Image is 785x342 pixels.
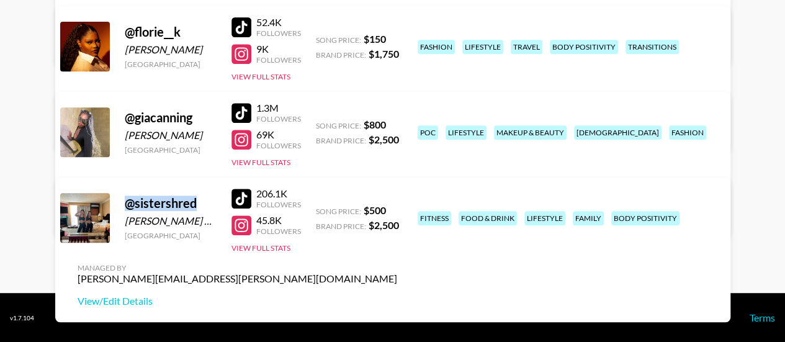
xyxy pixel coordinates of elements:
div: lifestyle [524,211,565,225]
div: 9K [256,43,301,55]
div: lifestyle [446,125,487,140]
div: family [573,211,604,225]
strong: $ 500 [364,204,386,216]
div: [GEOGRAPHIC_DATA] [125,231,217,240]
div: @ sistershred [125,196,217,211]
div: [PERSON_NAME] [125,129,217,142]
div: 206.1K [256,187,301,200]
div: @ florie__k [125,24,217,40]
div: [PERSON_NAME] & [PERSON_NAME] [125,215,217,227]
a: Terms [750,312,775,323]
div: Followers [256,29,301,38]
div: fashion [669,125,706,140]
div: body positivity [550,40,618,54]
div: Followers [256,200,301,209]
div: Managed By [78,263,397,272]
span: Brand Price: [316,50,366,60]
div: Followers [256,55,301,65]
div: [GEOGRAPHIC_DATA] [125,145,217,155]
div: Followers [256,141,301,150]
div: Followers [256,114,301,124]
div: 52.4K [256,16,301,29]
div: [PERSON_NAME][EMAIL_ADDRESS][PERSON_NAME][DOMAIN_NAME] [78,272,397,285]
div: [DEMOGRAPHIC_DATA] [574,125,662,140]
a: View/Edit Details [78,295,397,307]
div: 1.3M [256,102,301,114]
div: v 1.7.104 [10,314,34,322]
div: @ giacanning [125,110,217,125]
div: fitness [418,211,451,225]
strong: $ 1,750 [369,48,399,60]
button: View Full Stats [231,243,290,253]
div: transitions [626,40,679,54]
span: Brand Price: [316,222,366,231]
div: [GEOGRAPHIC_DATA] [125,60,217,69]
span: Song Price: [316,207,361,216]
div: 45.8K [256,214,301,227]
strong: $ 800 [364,119,386,130]
strong: $ 2,500 [369,219,399,231]
button: View Full Stats [231,72,290,81]
div: fashion [418,40,455,54]
span: Song Price: [316,35,361,45]
div: poc [418,125,438,140]
div: 69K [256,128,301,141]
div: [PERSON_NAME] [125,43,217,56]
strong: $ 2,500 [369,133,399,145]
div: lifestyle [462,40,503,54]
span: Song Price: [316,121,361,130]
div: Followers [256,227,301,236]
strong: $ 150 [364,33,386,45]
div: travel [511,40,542,54]
button: View Full Stats [231,158,290,167]
div: body positivity [611,211,680,225]
div: food & drink [459,211,517,225]
span: Brand Price: [316,136,366,145]
div: makeup & beauty [494,125,567,140]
